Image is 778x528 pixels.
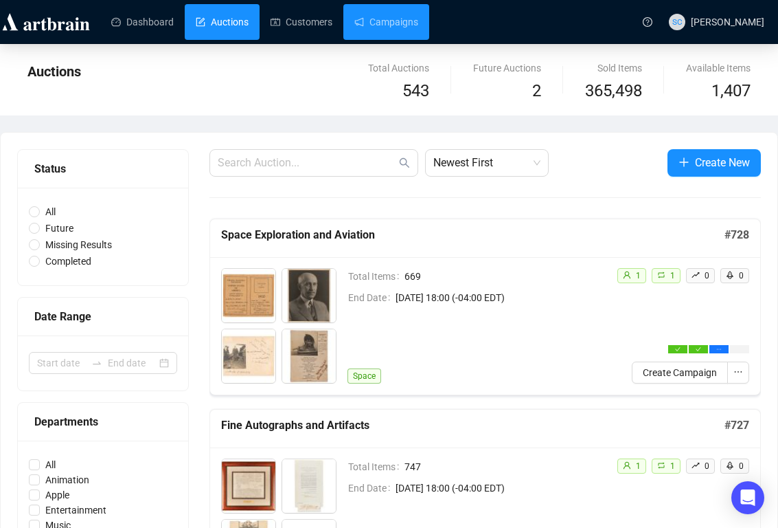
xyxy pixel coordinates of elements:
h5: Space Exploration and Aviation [221,227,724,243]
span: question-circle [643,17,652,27]
a: Auctions [196,4,249,40]
span: 365,498 [585,78,642,104]
img: 8001_1.jpg [222,269,275,322]
div: Total Auctions [368,60,429,76]
span: 1,407 [711,78,751,104]
input: End date [108,355,157,371]
input: Start date [37,355,86,371]
span: 543 [402,81,429,100]
span: 0 [739,271,744,280]
img: 8003_1.jpg [222,329,275,383]
span: Auctions [27,63,81,80]
button: Create Campaign [632,362,728,384]
div: Departments [34,413,172,430]
h5: # 727 [724,417,749,434]
span: rocket [726,461,734,470]
img: 1_1.jpg [222,459,275,513]
span: End Date [348,481,396,496]
a: Space Exploration and Aviation#728Total Items669End Date[DATE] 18:00 (-04:00 EDT)Spaceuser1retwee... [209,219,761,395]
span: Entertainment [40,503,112,518]
span: Animation [40,472,95,487]
span: Space [347,368,381,384]
a: Customers [271,4,332,40]
span: 1 [670,461,675,471]
span: 0 [739,461,744,471]
img: 8002_1.jpg [282,269,336,322]
span: Create Campaign [643,365,717,380]
span: [DATE] 18:00 (-04:00 EDT) [396,481,617,496]
span: [PERSON_NAME] [691,16,764,27]
span: [DATE] 18:00 (-04:00 EDT) [396,290,617,305]
span: 669 [404,269,617,284]
span: to [91,357,102,368]
img: 8004_1.jpg [282,329,336,383]
span: user [623,271,631,279]
div: Open Intercom Messenger [731,481,764,514]
span: rise [691,461,700,470]
span: 747 [404,459,617,474]
span: Future [40,221,79,236]
div: Sold Items [585,60,642,76]
span: rise [691,271,700,279]
span: retweet [657,461,665,470]
div: Future Auctions [473,60,541,76]
div: Date Range [34,308,172,325]
span: Completed [40,254,97,269]
span: 1 [636,271,641,280]
span: search [399,157,410,168]
span: All [40,204,61,219]
span: Total Items [348,459,404,474]
span: 1 [636,461,641,471]
span: Apple [40,487,75,503]
span: Total Items [348,269,404,284]
span: 0 [705,461,709,471]
span: retweet [657,271,665,279]
div: Available Items [686,60,751,76]
span: user [623,461,631,470]
a: Dashboard [111,4,174,40]
span: check [696,346,701,352]
button: Create New [667,149,761,177]
span: ellipsis [733,367,743,377]
input: Search Auction... [218,155,396,171]
span: 0 [705,271,709,280]
span: ellipsis [716,346,722,352]
span: swap-right [91,357,102,368]
h5: # 728 [724,227,749,243]
span: 2 [532,81,541,100]
span: rocket [726,271,734,279]
h5: Fine Autographs and Artifacts [221,417,724,434]
div: Status [34,160,172,177]
span: All [40,457,61,472]
span: plus [678,157,689,168]
span: 1 [670,271,675,280]
span: check [675,346,680,352]
a: Campaigns [354,4,418,40]
img: 2_1.jpg [282,459,336,513]
span: Create New [695,154,750,171]
span: Newest First [433,150,540,176]
span: Missing Results [40,237,117,252]
span: SC [672,15,682,28]
span: End Date [348,290,396,305]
